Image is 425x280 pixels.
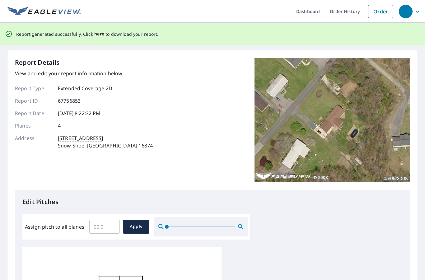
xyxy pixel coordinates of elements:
span: Apply [128,223,144,231]
img: Top image [255,58,410,182]
p: Report generated successfully. Click to download your report. [16,30,159,38]
img: EV Logo [7,7,81,16]
p: Extended Coverage 2D [58,85,112,92]
p: [DATE] 8:22:32 PM [58,110,101,117]
p: Planes [15,122,52,129]
p: 67756853 [58,97,81,105]
p: Address [15,134,52,149]
p: Report ID [15,97,52,105]
p: View and edit your report information below. [15,70,153,77]
p: Report Date [15,110,52,117]
button: here [94,30,105,38]
p: Edit Pitches [22,197,403,207]
input: 00.0 [89,218,120,236]
label: Assign pitch to all planes [25,223,84,231]
p: Report Type [15,85,52,92]
a: Order [368,5,393,18]
p: 4 [58,122,61,129]
p: Report Details [15,58,60,67]
button: Apply [123,220,149,234]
